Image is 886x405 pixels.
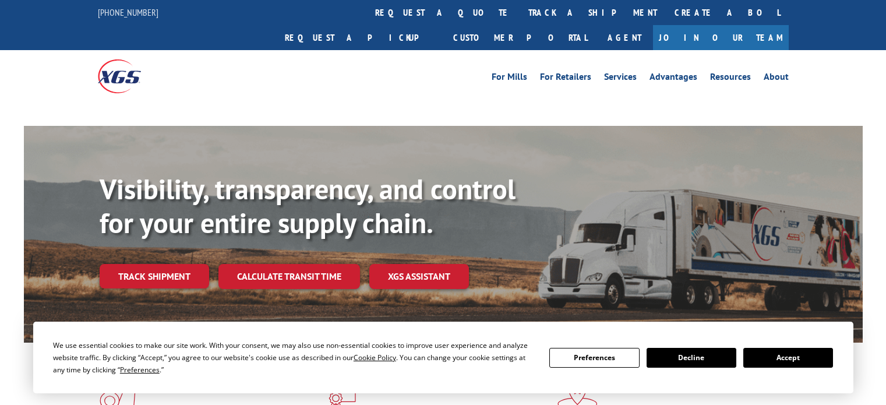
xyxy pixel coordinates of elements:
[604,72,637,85] a: Services
[653,25,789,50] a: Join Our Team
[100,171,516,241] b: Visibility, transparency, and control for your entire supply chain.
[276,25,444,50] a: Request a pickup
[710,72,751,85] a: Resources
[100,264,209,288] a: Track shipment
[218,264,360,289] a: Calculate transit time
[647,348,736,368] button: Decline
[53,339,535,376] div: We use essential cookies to make our site work. With your consent, we may also use non-essential ...
[33,322,853,393] div: Cookie Consent Prompt
[540,72,591,85] a: For Retailers
[444,25,596,50] a: Customer Portal
[369,264,469,289] a: XGS ASSISTANT
[650,72,697,85] a: Advantages
[549,348,639,368] button: Preferences
[764,72,789,85] a: About
[492,72,527,85] a: For Mills
[120,365,160,375] span: Preferences
[354,353,396,362] span: Cookie Policy
[743,348,833,368] button: Accept
[98,6,158,18] a: [PHONE_NUMBER]
[596,25,653,50] a: Agent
